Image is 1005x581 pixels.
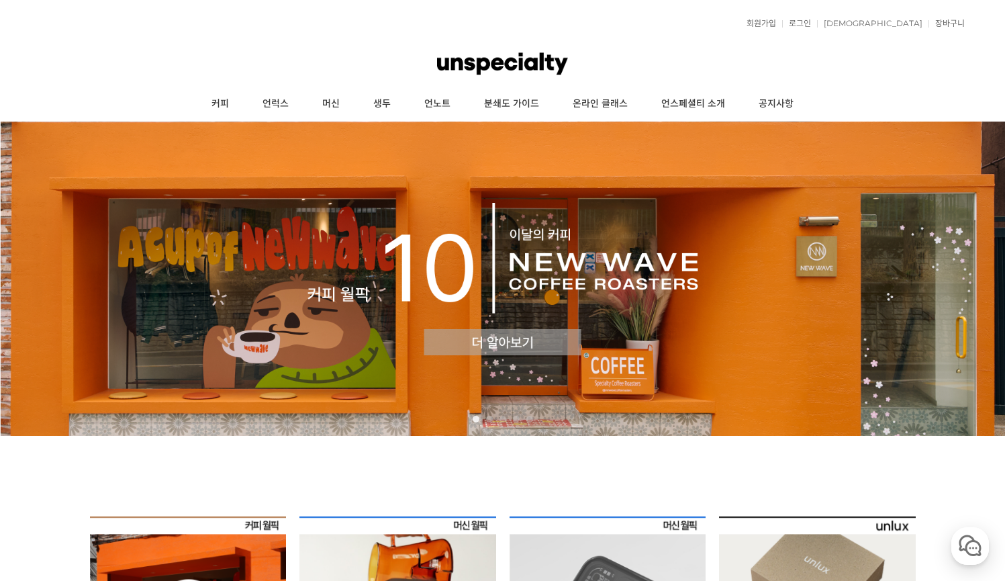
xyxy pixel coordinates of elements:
a: 5 [526,416,533,422]
a: 언스페셜티 소개 [644,87,742,121]
a: 공지사항 [742,87,810,121]
a: 온라인 클래스 [556,87,644,121]
a: 회원가입 [740,19,776,28]
a: 커피 [195,87,246,121]
a: 언럭스 [246,87,305,121]
a: 로그인 [782,19,811,28]
a: 머신 [305,87,356,121]
a: 3 [499,416,506,422]
a: 언노트 [408,87,467,121]
a: [DEMOGRAPHIC_DATA] [817,19,922,28]
img: 언스페셜티 몰 [437,44,567,84]
a: 1 [473,416,479,422]
a: 생두 [356,87,408,121]
a: 장바구니 [928,19,965,28]
a: 4 [513,416,520,422]
a: 분쇄도 가이드 [467,87,556,121]
a: 2 [486,416,493,422]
